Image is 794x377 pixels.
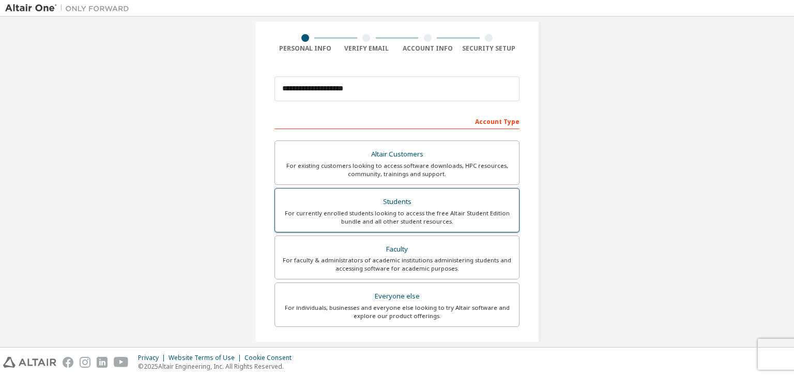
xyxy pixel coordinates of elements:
div: For faculty & administrators of academic institutions administering students and accessing softwa... [281,256,513,273]
div: Account Type [274,113,520,129]
div: For existing customers looking to access software downloads, HPC resources, community, trainings ... [281,162,513,178]
div: Everyone else [281,289,513,304]
div: Personal Info [274,44,336,53]
div: Security Setup [459,44,520,53]
img: youtube.svg [114,357,129,368]
div: For individuals, businesses and everyone else looking to try Altair software and explore our prod... [281,304,513,320]
div: Students [281,195,513,209]
div: Privacy [138,354,169,362]
div: For currently enrolled students looking to access the free Altair Student Edition bundle and all ... [281,209,513,226]
div: Altair Customers [281,147,513,162]
img: instagram.svg [80,357,90,368]
div: Website Terms of Use [169,354,245,362]
div: Faculty [281,242,513,257]
img: altair_logo.svg [3,357,56,368]
img: Altair One [5,3,134,13]
img: linkedin.svg [97,357,108,368]
div: Cookie Consent [245,354,298,362]
div: Verify Email [336,44,398,53]
div: Account Info [397,44,459,53]
img: facebook.svg [63,357,73,368]
p: © 2025 Altair Engineering, Inc. All Rights Reserved. [138,362,298,371]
